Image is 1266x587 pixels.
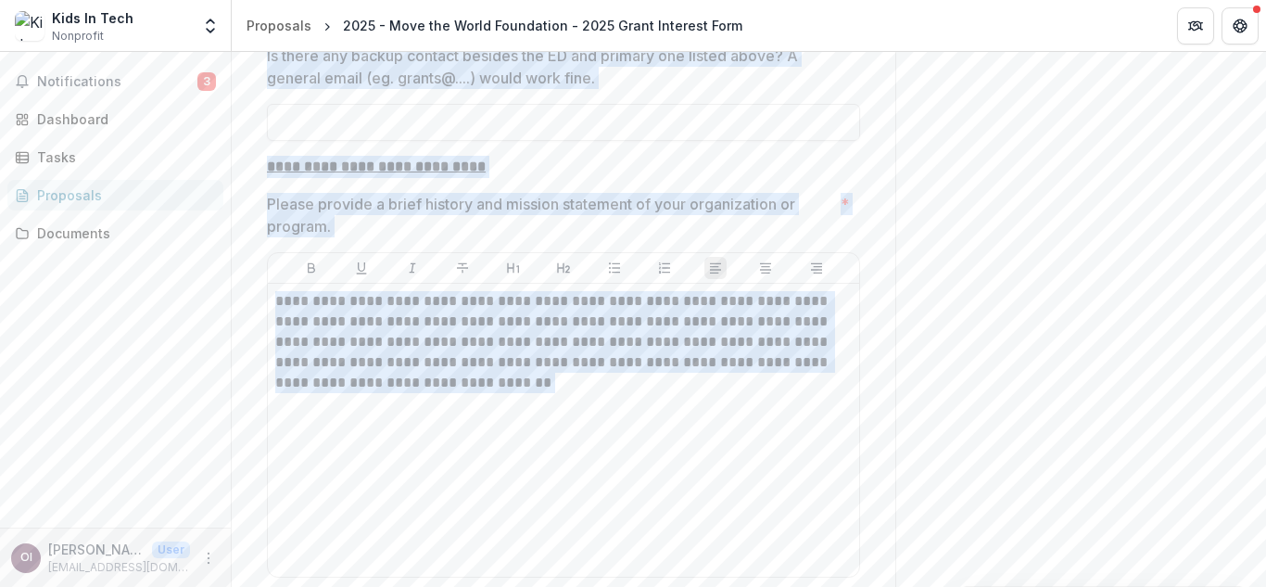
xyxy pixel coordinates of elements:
button: Strike [451,257,474,279]
nav: breadcrumb [239,12,750,39]
span: Notifications [37,74,197,90]
p: User [152,542,190,558]
button: Align Left [704,257,727,279]
button: Underline [350,257,373,279]
span: 3 [197,72,216,91]
div: Proposals [247,16,311,35]
button: More [197,547,220,569]
div: Tasks [37,147,209,167]
button: Partners [1177,7,1214,45]
img: Kids In Tech [15,11,44,41]
a: Dashboard [7,104,223,134]
a: Documents [7,218,223,249]
div: Dashboard [37,109,209,129]
div: 2025 - Move the World Foundation - 2025 Grant Interest Form [343,16,742,35]
div: Olu Ibrahim [20,552,32,564]
div: Documents [37,223,209,243]
button: Align Center [754,257,777,279]
a: Tasks [7,142,223,172]
div: Kids In Tech [52,8,133,28]
a: Proposals [239,12,319,39]
button: Ordered List [653,257,676,279]
span: Nonprofit [52,28,104,45]
button: Heading 1 [502,257,525,279]
button: Get Help [1222,7,1259,45]
button: Bullet List [603,257,626,279]
button: Bold [300,257,323,279]
button: Heading 2 [552,257,575,279]
p: [PERSON_NAME] [48,540,145,559]
button: Notifications3 [7,67,223,96]
p: Is there any backup contact besides the ED and primary one listed above? A general email (eg. gra... [267,45,849,89]
p: [EMAIL_ADDRESS][DOMAIN_NAME] [48,559,190,576]
button: Align Right [805,257,828,279]
div: Proposals [37,185,209,205]
a: Proposals [7,180,223,211]
button: Italicize [401,257,424,279]
button: Open entity switcher [197,7,223,45]
p: Please provide a brief history and mission statement of your organization or program. [267,193,833,237]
